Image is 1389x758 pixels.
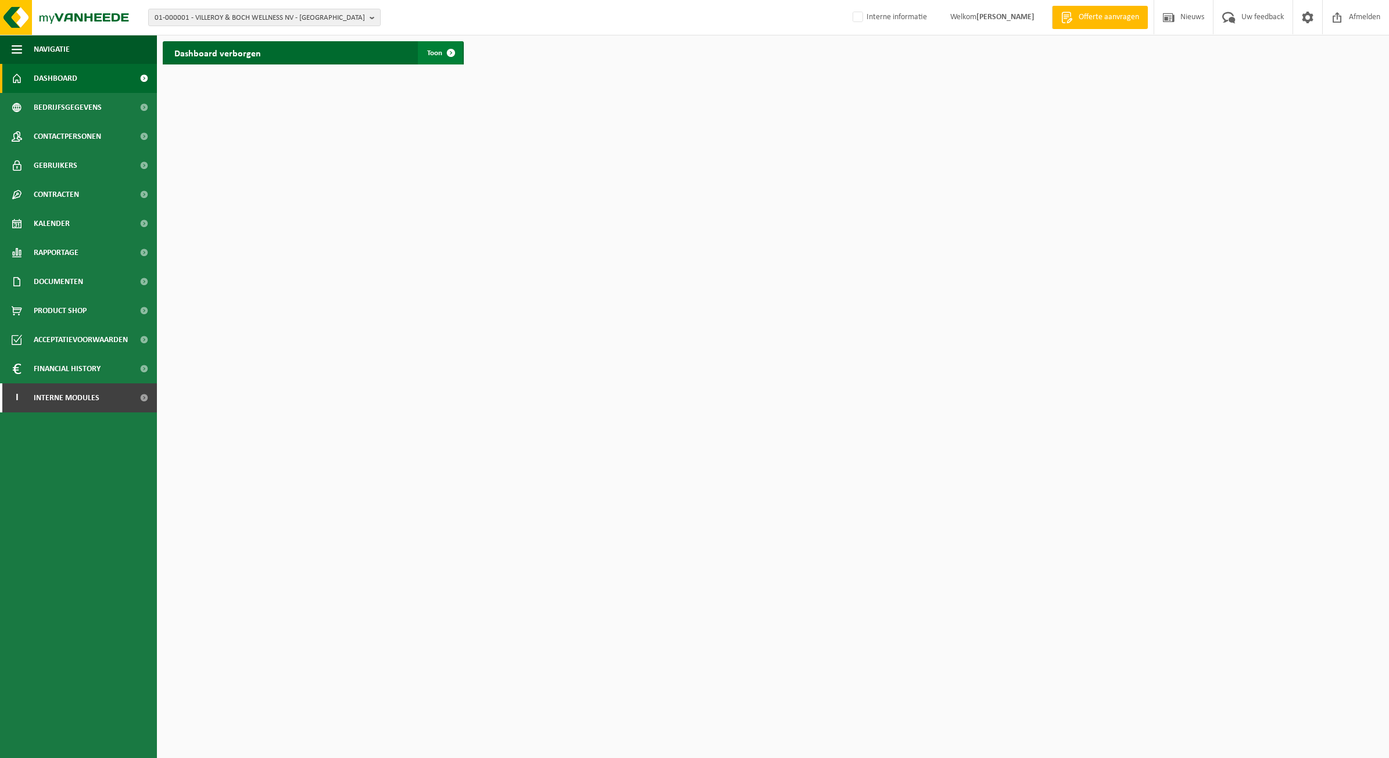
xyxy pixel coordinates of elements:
[1052,6,1148,29] a: Offerte aanvragen
[12,383,22,412] span: I
[34,64,77,93] span: Dashboard
[34,267,83,296] span: Documenten
[34,180,79,209] span: Contracten
[34,93,102,122] span: Bedrijfsgegevens
[163,41,273,64] h2: Dashboard verborgen
[976,13,1034,21] strong: [PERSON_NAME]
[34,383,99,412] span: Interne modules
[427,49,442,57] span: Toon
[155,9,365,27] span: 01-000001 - VILLEROY & BOCH WELLNESS NV - [GEOGRAPHIC_DATA]
[1076,12,1142,23] span: Offerte aanvragen
[34,209,70,238] span: Kalender
[34,35,70,64] span: Navigatie
[850,9,927,26] label: Interne informatie
[34,122,101,151] span: Contactpersonen
[148,9,381,26] button: 01-000001 - VILLEROY & BOCH WELLNESS NV - [GEOGRAPHIC_DATA]
[34,238,78,267] span: Rapportage
[34,354,101,383] span: Financial History
[34,325,128,354] span: Acceptatievoorwaarden
[34,296,87,325] span: Product Shop
[418,41,463,64] a: Toon
[34,151,77,180] span: Gebruikers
